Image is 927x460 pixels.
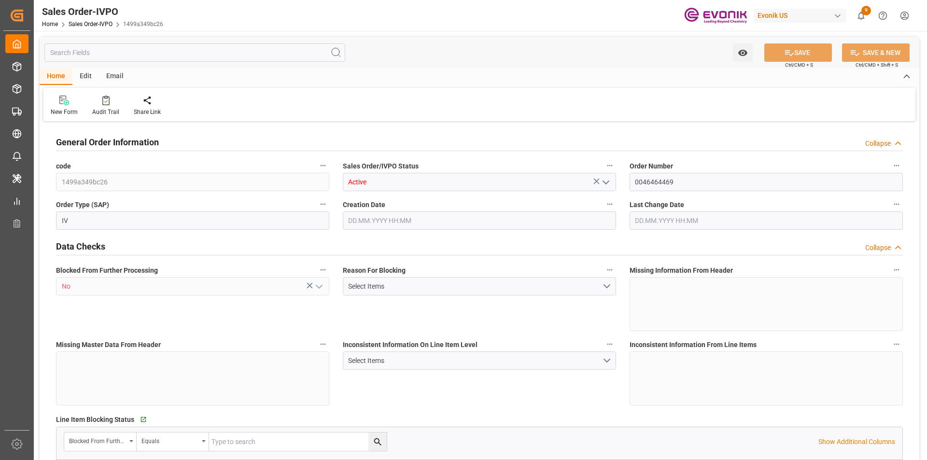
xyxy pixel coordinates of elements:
a: Sales Order-IVPO [69,21,112,28]
span: Blocked From Further Processing [56,265,158,276]
span: Ctrl/CMD + Shift + S [856,61,898,69]
div: Collapse [865,243,891,253]
button: Missing Information From Header [890,264,903,276]
button: open menu [311,279,325,294]
span: Line Item Blocking Status [56,415,134,425]
div: Select Items [348,281,602,292]
button: SAVE & NEW [842,43,910,62]
button: search button [368,432,387,451]
div: Select Items [348,356,602,366]
button: open menu [343,351,616,370]
input: DD.MM.YYYY HH:MM [343,211,616,230]
button: Inconsistent Information On Line Item Level [604,338,616,350]
span: Creation Date [343,200,385,210]
p: Show Additional Columns [818,437,895,447]
button: Blocked From Further Processing [317,264,329,276]
div: Email [99,69,131,85]
input: Type to search [209,432,387,451]
button: Order Number [890,159,903,172]
button: open menu [137,432,209,451]
span: Ctrl/CMD + S [785,61,813,69]
div: Equals [141,434,198,446]
button: open menu [733,43,753,62]
div: Home [40,69,72,85]
img: Evonik-brand-mark-Deep-Purple-RGB.jpeg_1700498283.jpeg [684,7,747,24]
button: Inconsistent Information From Line Items [890,338,903,350]
h2: Data Checks [56,240,105,253]
span: Order Type (SAP) [56,200,109,210]
button: Missing Master Data From Header [317,338,329,350]
button: open menu [598,175,612,190]
button: Evonik US [754,6,850,25]
button: Sales Order/IVPO Status [604,159,616,172]
h2: General Order Information [56,136,159,149]
div: Evonik US [754,9,846,23]
span: Missing Information From Header [630,265,733,276]
div: Collapse [865,139,891,149]
button: open menu [64,432,137,451]
a: Home [42,21,58,28]
button: Order Type (SAP) [317,198,329,210]
span: Order Number [630,161,673,171]
button: Creation Date [604,198,616,210]
div: New Form [51,108,78,116]
button: code [317,159,329,172]
span: Inconsistent Information From Line Items [630,340,757,350]
button: show 9 new notifications [850,5,872,27]
button: Last Change Date [890,198,903,210]
span: Missing Master Data From Header [56,340,161,350]
div: Share Link [134,108,161,116]
span: Reason For Blocking [343,265,406,276]
button: Help Center [872,5,894,27]
input: Search Fields [44,43,345,62]
span: Last Change Date [630,200,684,210]
button: SAVE [764,43,832,62]
div: Audit Trail [92,108,119,116]
span: 9 [861,6,871,15]
button: open menu [343,277,616,295]
div: Blocked From Further Processing [69,434,126,446]
div: Sales Order-IVPO [42,4,163,19]
input: DD.MM.YYYY HH:MM [630,211,903,230]
span: Sales Order/IVPO Status [343,161,419,171]
button: Reason For Blocking [604,264,616,276]
div: Edit [72,69,99,85]
span: code [56,161,71,171]
span: Inconsistent Information On Line Item Level [343,340,478,350]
